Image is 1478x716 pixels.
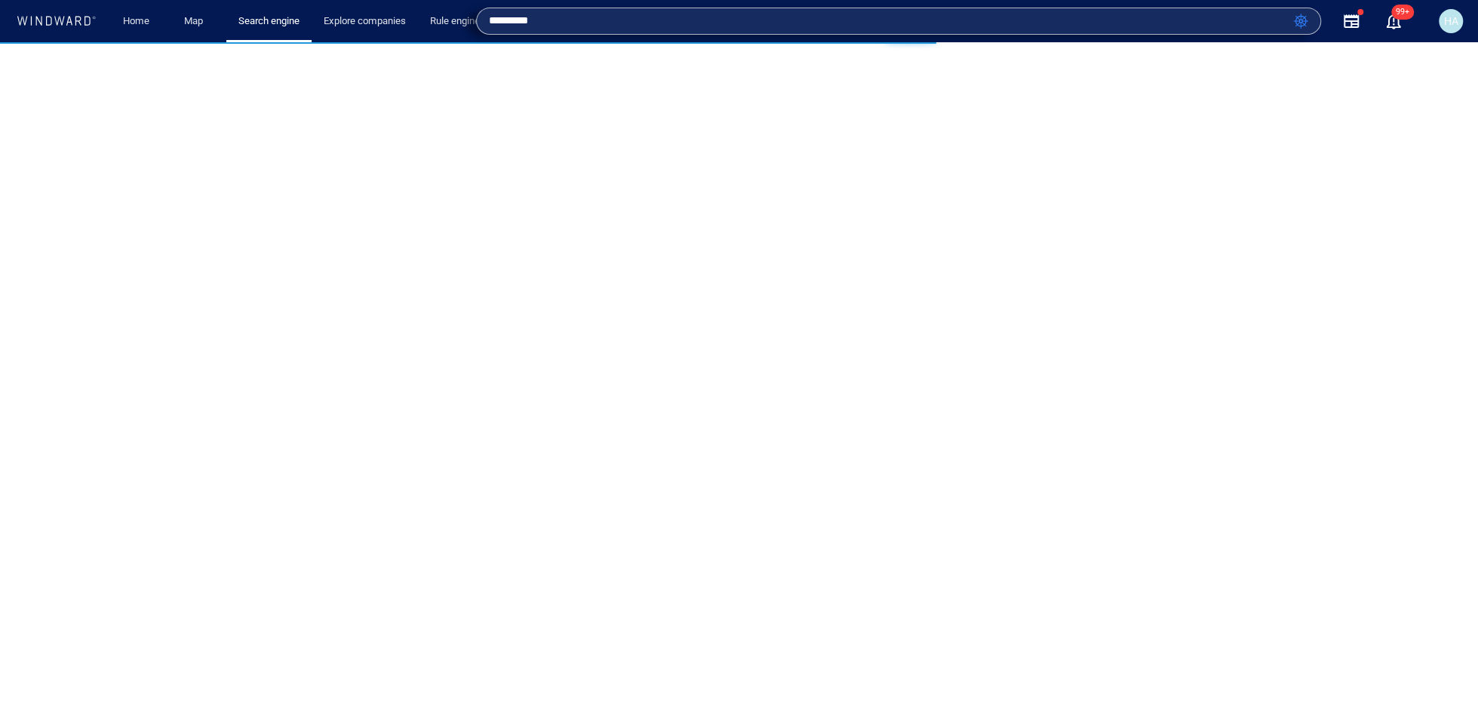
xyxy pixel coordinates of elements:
[178,8,214,35] a: Map
[318,8,412,35] a: Explore companies
[1444,15,1458,27] span: HA
[1391,5,1414,20] span: 99+
[1436,6,1466,36] button: HA
[1375,3,1412,39] button: 99+
[424,8,486,35] a: Rule engine
[1414,648,1467,705] iframe: Chat
[117,8,155,35] a: Home
[232,8,306,35] a: Search engine
[172,8,220,35] button: Map
[1384,12,1403,30] div: Notification center
[112,8,160,35] button: Home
